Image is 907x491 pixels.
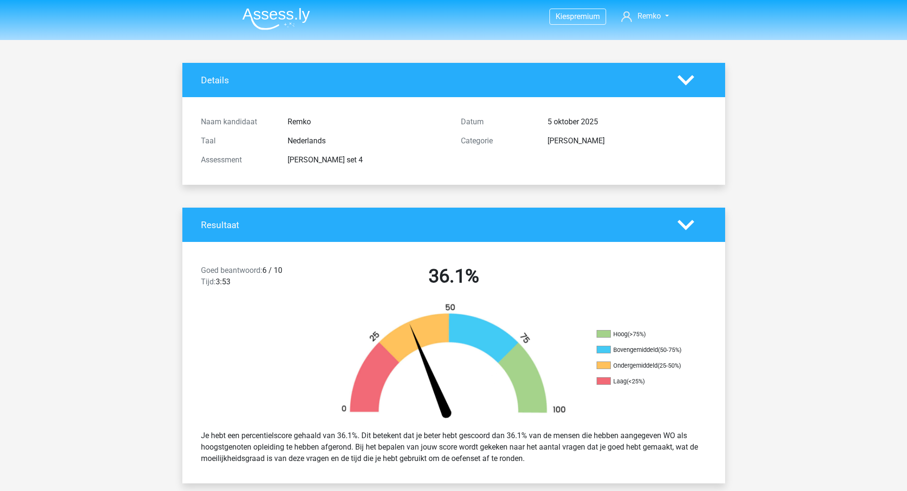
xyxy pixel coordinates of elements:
span: Kies [556,12,570,21]
div: 5 oktober 2025 [540,116,714,128]
div: Taal [194,135,280,147]
div: Datum [454,116,540,128]
div: Categorie [454,135,540,147]
a: Kiespremium [550,10,606,23]
li: Laag [597,377,692,386]
li: Hoog [597,330,692,339]
div: Assessment [194,154,280,166]
div: Je hebt een percentielscore gehaald van 36.1%. Dit betekent dat je beter hebt gescoord dan 36.1% ... [194,426,714,468]
h2: 36.1% [331,265,577,288]
div: (<25%) [627,378,645,385]
div: (25-50%) [658,362,681,369]
div: [PERSON_NAME] [540,135,714,147]
div: 6 / 10 3:53 [194,265,324,291]
div: (50-75%) [658,346,681,353]
div: Remko [280,116,454,128]
div: Naam kandidaat [194,116,280,128]
span: premium [570,12,600,21]
li: Bovengemiddeld [597,346,692,354]
a: Remko [618,10,672,22]
div: [PERSON_NAME] set 4 [280,154,454,166]
span: Remko [638,11,661,20]
div: (>75%) [628,331,646,338]
div: Nederlands [280,135,454,147]
span: Tijd: [201,277,216,286]
img: 36.f41b48ad604d.png [325,303,582,422]
span: Goed beantwoord: [201,266,262,275]
h4: Resultaat [201,220,663,230]
h4: Details [201,75,663,86]
img: Assessly [242,8,310,30]
li: Ondergemiddeld [597,361,692,370]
